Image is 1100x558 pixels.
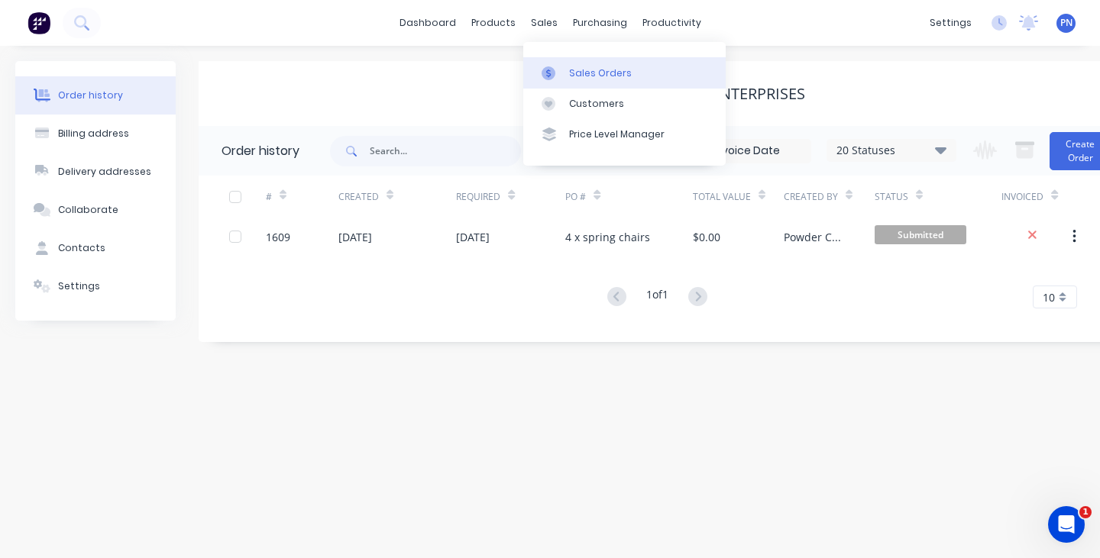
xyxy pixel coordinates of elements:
[922,11,979,34] div: settings
[875,176,1002,218] div: Status
[15,229,176,267] button: Contacts
[58,127,129,140] div: Billing address
[1060,16,1072,30] span: PN
[875,190,908,204] div: Status
[569,127,665,141] div: Price Level Manager
[569,97,624,111] div: Customers
[682,140,810,163] input: Invoice Date
[456,176,565,218] div: Required
[15,267,176,305] button: Settings
[58,203,118,217] div: Collaborate
[222,142,299,160] div: Order history
[693,190,751,204] div: Total Value
[646,286,668,308] div: 1 of 1
[693,176,784,218] div: Total Value
[565,190,586,204] div: PO #
[338,190,379,204] div: Created
[338,176,457,218] div: Created
[58,241,105,255] div: Contacts
[266,229,290,245] div: 1609
[784,176,875,218] div: Created By
[523,89,726,119] a: Customers
[456,229,490,245] div: [DATE]
[523,11,565,34] div: sales
[266,176,338,218] div: #
[523,57,726,88] a: Sales Orders
[565,229,650,245] div: 4 x spring chairs
[338,229,372,245] div: [DATE]
[58,89,123,102] div: Order history
[875,225,966,244] span: Submitted
[266,190,272,204] div: #
[827,142,956,159] div: 20 Statuses
[784,229,844,245] div: Powder Crew
[1043,289,1055,305] span: 10
[15,115,176,153] button: Billing address
[58,279,100,293] div: Settings
[456,190,500,204] div: Required
[1048,506,1085,543] iframe: Intercom live chat
[635,11,709,34] div: productivity
[1001,176,1074,218] div: Invoiced
[27,11,50,34] img: Factory
[523,119,726,150] a: Price Level Manager
[15,191,176,229] button: Collaborate
[1001,190,1043,204] div: Invoiced
[784,190,838,204] div: Created By
[464,11,523,34] div: products
[565,176,693,218] div: PO #
[58,165,151,179] div: Delivery addresses
[693,229,720,245] div: $0.00
[370,136,521,166] input: Search...
[392,11,464,34] a: dashboard
[1079,506,1092,518] span: 1
[15,153,176,191] button: Delivery addresses
[15,76,176,115] button: Order history
[569,66,632,80] div: Sales Orders
[565,11,635,34] div: purchasing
